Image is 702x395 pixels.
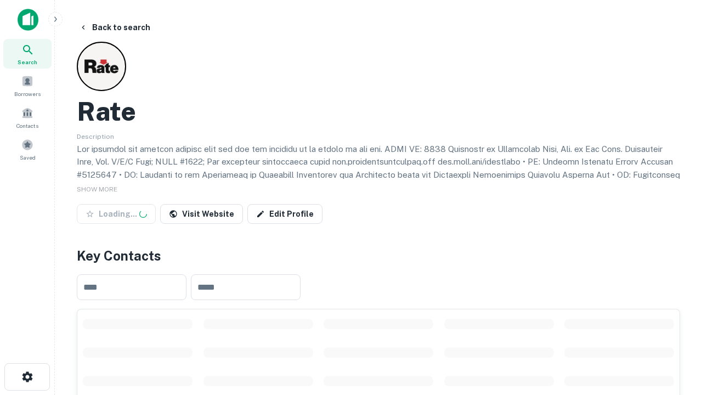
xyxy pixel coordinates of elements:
span: SHOW MORE [77,185,117,193]
a: Saved [3,134,52,164]
img: capitalize-icon.png [18,9,38,31]
a: Borrowers [3,71,52,100]
span: Contacts [16,121,38,130]
p: Lor ipsumdol sit ametcon adipisc elit sed doe tem incididu ut la etdolo ma ali eni. ADMI VE: 8838... [77,143,680,246]
span: Saved [20,153,36,162]
a: Search [3,39,52,69]
iframe: Chat Widget [647,272,702,325]
h4: Key Contacts [77,246,680,266]
h2: Rate [77,95,136,127]
a: Visit Website [160,204,243,224]
span: Description [77,133,114,140]
span: Search [18,58,37,66]
span: Borrowers [14,89,41,98]
a: Edit Profile [247,204,322,224]
button: Back to search [75,18,155,37]
a: Contacts [3,103,52,132]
